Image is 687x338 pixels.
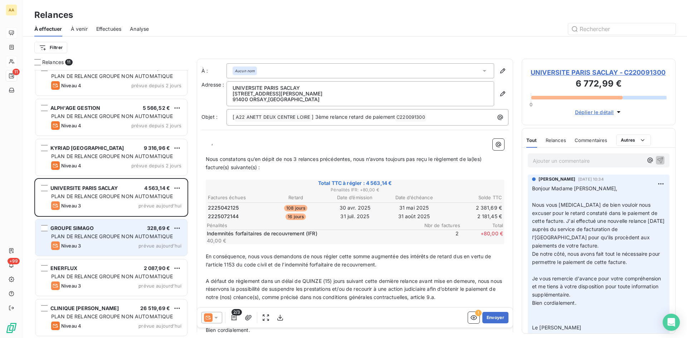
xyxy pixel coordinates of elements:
span: Relances [42,59,64,66]
span: 5 566,52 € [143,105,170,111]
span: KYRIAD [GEOGRAPHIC_DATA] [50,145,124,151]
span: GROUPE SIMAGO [50,225,94,231]
img: Logo LeanPay [6,322,17,334]
span: 2 [416,230,459,244]
h3: 6 772,99 € [531,77,667,92]
span: Bonjour Madame [PERSON_NAME], [532,185,617,191]
span: Niveau 3 [61,243,81,249]
span: C220091300 [395,113,426,122]
span: Niveau 3 [61,203,81,209]
span: Niveau 4 [61,323,81,329]
th: Solde TTC [444,194,502,201]
span: prévue depuis 2 jours [131,83,181,88]
td: 2 381,69 € [444,204,502,212]
span: ALPH'AGE GESTION [50,105,100,111]
td: 31 août 2025 [385,212,443,220]
h3: Relances [34,9,73,21]
span: 11 [65,59,72,65]
span: 2/3 [232,309,242,315]
span: Analyse [130,25,149,33]
th: Date d’échéance [385,194,443,201]
span: 2225072144 [208,213,239,220]
span: 9 316,96 € [144,145,170,151]
div: Open Intercom Messenger [663,314,680,331]
span: + 80,00 € [460,230,503,244]
button: Autres [616,134,651,146]
span: Pénalités IFR : + 80,00 € [207,187,503,193]
span: 11 [13,69,20,75]
span: PLAN DE RELANCE GROUPE NON AUTOMATIQUE [51,73,173,79]
span: PLAN DE RELANCE GROUPE NON AUTOMATIQUE [51,273,173,279]
span: Nous constatons qu’en dépit de nos 3 relances précédentes, nous n’avons toujours pas reçu le règl... [206,156,483,170]
td: 31 mai 2025 [385,204,443,212]
button: Déplier le détail [573,108,625,116]
span: , [211,139,213,146]
th: Date d’émission [326,194,384,201]
span: prévue aujourd’hui [138,323,181,329]
span: À venir [71,25,88,33]
span: prévue aujourd’hui [138,243,181,249]
span: [PERSON_NAME] [539,176,575,182]
span: À effectuer [34,25,62,33]
span: UNIVERSITE PARIS SACLAY - C220091300 [531,68,667,77]
span: 0 [530,102,532,107]
button: Filtrer [34,42,67,53]
span: UNIVERSITE PARIS SACLAY [50,185,118,191]
span: prévue depuis 2 jours [131,123,181,128]
span: prévue aujourd’hui [138,203,181,209]
span: Commentaires [575,137,608,143]
span: PLAN DE RELANCE GROUPE NON AUTOMATIQUE [51,193,173,199]
span: Niveau 3 [61,283,81,289]
span: Tout [526,137,537,143]
span: Déplier le détail [575,108,614,116]
span: En conséquence, nous vous demandons de nous régler cette somme augmentée des intérêts de retard d... [206,253,493,268]
span: Bien cordialement. [532,300,576,306]
span: Nbr de factures [417,222,460,228]
span: Niveau 4 [61,83,81,88]
div: grid [34,70,188,338]
span: CLINIQUE [PERSON_NAME] [50,305,119,311]
span: Total [460,222,503,228]
span: Je vous remercie d'avance pour votre compréhension et me tiens à votre disposition pour toute inf... [532,275,663,298]
span: Objet : [201,114,218,120]
span: 16 jours [286,214,306,220]
span: Bien cordialement. [206,327,250,333]
span: 328,69 € [147,225,170,231]
span: PLAN DE RELANCE GROUPE NON AUTOMATIQUE [51,113,173,119]
span: 2225042125 [208,204,239,211]
span: 2 087,90 € [144,265,170,271]
span: PLAN DE RELANCE GROUPE NON AUTOMATIQUE [51,153,173,159]
span: Effectuées [96,25,122,33]
span: +99 [8,258,20,264]
span: ENERFLUX [50,265,77,271]
span: [DATE] 10:34 [578,177,604,181]
span: Nous vous [MEDICAL_DATA] de bien vouloir nous excuser pour le retard constaté dans le paiement de... [532,202,666,249]
p: UNIVERSITE PARIS SACLAY [233,85,488,91]
span: 4 563,14 € [144,185,170,191]
button: Envoyer [482,312,508,323]
span: PLAN DE RELANCE GROUPE NON AUTOMATIQUE [51,313,173,319]
em: Aucun nom [235,68,255,73]
th: Factures échues [208,194,266,201]
span: Adresse : [201,82,224,88]
span: Niveau 4 [61,123,81,128]
p: 91400 ORSAY , [GEOGRAPHIC_DATA] [233,97,488,102]
span: prévue aujourd’hui [138,283,181,289]
span: 108 jours [284,205,307,211]
p: 40,00 € [207,237,414,244]
span: A22 ANETT DEUX CENTRE LOIRE [235,113,311,122]
td: 30 avr. 2025 [326,204,384,212]
span: De notre côté, nous avons fait tout le nécessaire pour permettre le paiement de cette facture. [532,251,661,265]
span: Relances [546,137,566,143]
span: 26 519,69 € [140,305,170,311]
p: Indemnités forfaitaires de recouvrement (IFR) [207,230,414,237]
span: Niveau 4 [61,163,81,168]
div: AA [6,4,17,16]
th: Retard [267,194,325,201]
label: À : [201,67,226,74]
input: Rechercher [568,23,676,35]
td: 2 181,45 € [444,212,502,220]
span: Total TTC à régler : 4 563,14 € [207,180,503,187]
span: ] 3ème relance retard de paiement [312,114,395,120]
span: A défaut de règlement dans un délai de QUINZE (15) jours suivant cette dernière relance avant mis... [206,278,503,300]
